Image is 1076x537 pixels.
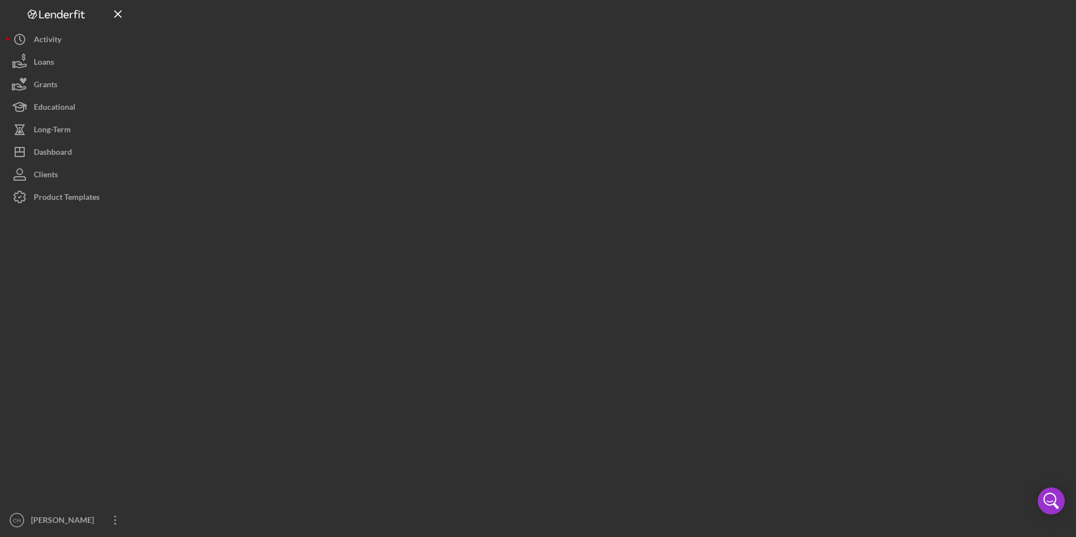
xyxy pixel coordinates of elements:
[6,163,129,186] button: Clients
[6,28,129,51] button: Activity
[6,141,129,163] button: Dashboard
[34,163,58,189] div: Clients
[34,186,100,211] div: Product Templates
[34,73,57,99] div: Grants
[1038,487,1065,514] div: Open Intercom Messenger
[34,118,71,144] div: Long-Term
[6,186,129,208] button: Product Templates
[6,509,129,531] button: CH[PERSON_NAME]
[6,118,129,141] button: Long-Term
[34,51,54,76] div: Loans
[28,509,101,534] div: [PERSON_NAME]
[34,141,72,166] div: Dashboard
[34,96,75,121] div: Educational
[34,28,61,53] div: Activity
[13,517,21,523] text: CH
[6,73,129,96] button: Grants
[6,51,129,73] button: Loans
[6,96,129,118] button: Educational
